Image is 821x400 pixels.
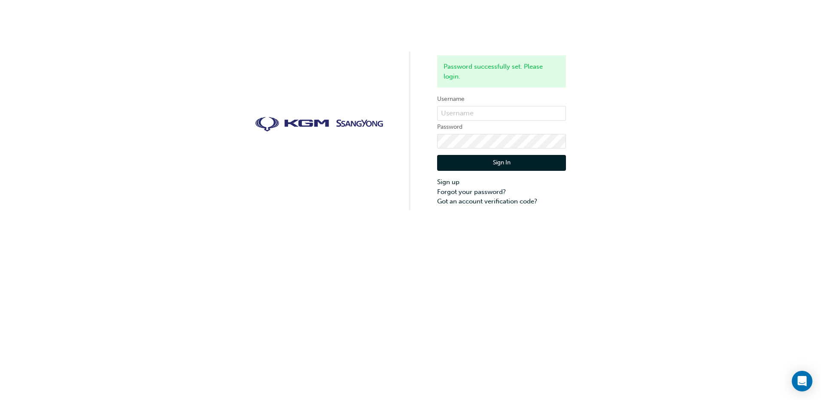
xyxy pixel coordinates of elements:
img: kgm [255,117,384,132]
label: Password [437,122,566,132]
div: Password successfully set. Please login. [437,55,566,88]
a: Forgot your password? [437,187,566,197]
label: Username [437,94,566,104]
div: Open Intercom Messenger [792,371,812,391]
button: Sign In [437,155,566,171]
input: Username [437,106,566,121]
a: Got an account verification code? [437,197,566,206]
a: Sign up [437,177,566,187]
